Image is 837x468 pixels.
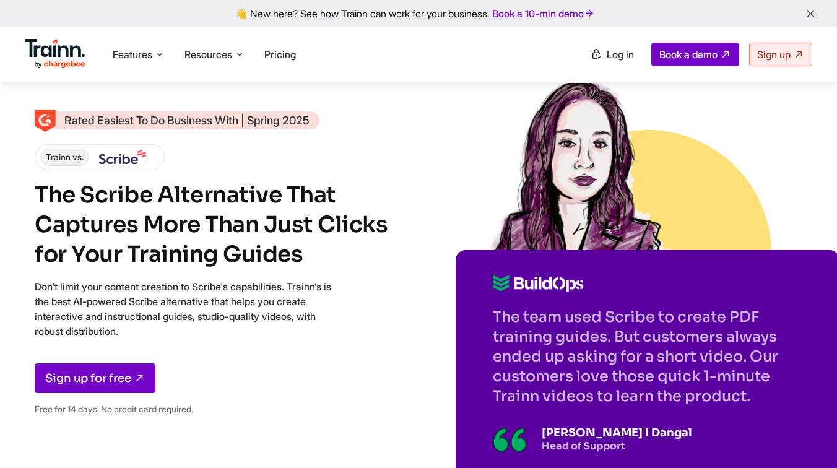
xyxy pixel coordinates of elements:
span: Features [113,48,152,61]
span: Book a demo [659,48,718,61]
a: Pricing [264,48,296,61]
img: Buildops logo [493,275,584,292]
img: Sketch of Sabina Rana from Buildops | Scribe Alternative [490,74,669,254]
p: [PERSON_NAME] I Dangal [542,426,692,440]
a: Book a demo [651,43,739,66]
span: Sign up [757,48,791,61]
span: Trainn vs. [40,149,89,166]
a: Book a 10-min demo [490,5,597,22]
a: Log in [583,43,641,66]
iframe: Chat Widget [775,409,837,468]
p: The team used Scribe to create PDF training guides. But customers always ended up asking for a sh... [493,307,802,406]
div: 👋 New here? See how Trainn can work for your business. [7,7,830,19]
a: Sign up [749,43,812,66]
p: Don't limit your content creation to Scribe's capabilities. Trainn’s is the best AI-powered Scrib... [35,279,332,339]
p: Head of Support [542,440,692,453]
h1: The Scribe Alternative That Captures More Than Just Clicks for Your Training Guides [35,180,394,269]
a: Sign up for free [35,363,155,393]
a: Rated Easiest To Do Business With | Spring 2025 [35,111,319,129]
img: Skilljar Alternative - Trainn | High Performer - Customer Education Category [35,110,56,132]
span: Log in [607,48,634,61]
img: Trainn Logo [25,39,85,69]
p: Free for 14 days. No credit card required. [35,402,332,417]
img: Scribe logo [99,150,146,164]
span: Resources [184,48,232,61]
img: Illustration of a quotation mark [493,427,527,452]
